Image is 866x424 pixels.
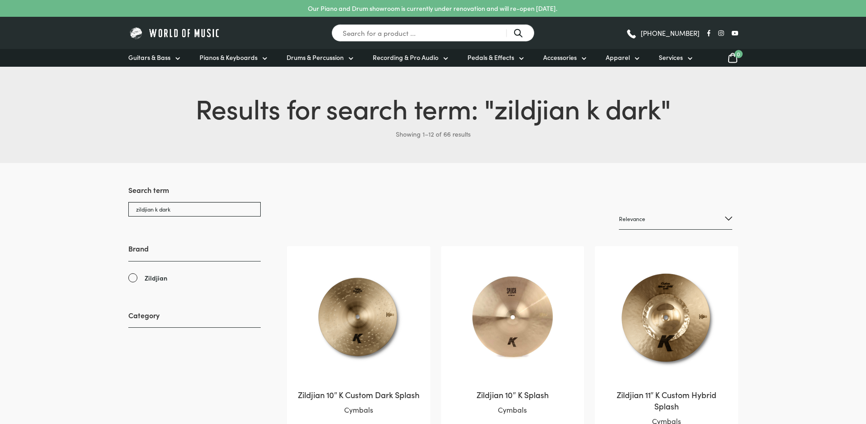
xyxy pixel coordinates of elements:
img: Zildjian 10" K Custom Dark Splash [296,255,421,380]
img: World of Music [128,26,221,40]
img: Zildjian 10" K Splash [450,255,575,380]
span: Pedals & Effects [467,53,514,62]
iframe: Chat with our support team [735,324,866,424]
p: Showing 1–12 of 66 results [128,127,738,141]
a: Zildjian [128,273,261,283]
select: Shop order [619,208,732,230]
div: Brand [128,243,261,283]
span: Apparel [606,53,630,62]
span: Guitars & Bass [128,53,170,62]
p: Our Piano and Drum showroom is currently under renovation and will re-open [DATE]. [308,4,557,13]
img: Zildjian 11" K Custom Hybrid Splash [604,255,729,380]
h3: Brand [128,243,261,261]
input: Search products... [128,202,261,217]
span: zildjian k dark [494,89,661,127]
span: Recording & Pro Audio [373,53,438,62]
span: [PHONE_NUMBER] [641,30,700,36]
h2: Zildjian 10″ K Custom Dark Splash [296,389,421,400]
h3: Category [128,310,261,328]
h3: Search term [128,185,261,202]
span: Pianos & Keyboards [199,53,258,62]
span: Zildjian [145,273,167,283]
span: Drums & Percussion [287,53,344,62]
h1: Results for search term: " " [128,89,738,127]
input: Search for a product ... [331,24,535,42]
span: Services [659,53,683,62]
p: Cymbals [450,404,575,416]
span: Accessories [543,53,577,62]
span: 0 [735,50,743,58]
p: Cymbals [296,404,421,416]
a: [PHONE_NUMBER] [626,26,700,40]
h2: Zildjian 11″ K Custom Hybrid Splash [604,389,729,412]
h2: Zildjian 10″ K Splash [450,389,575,400]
